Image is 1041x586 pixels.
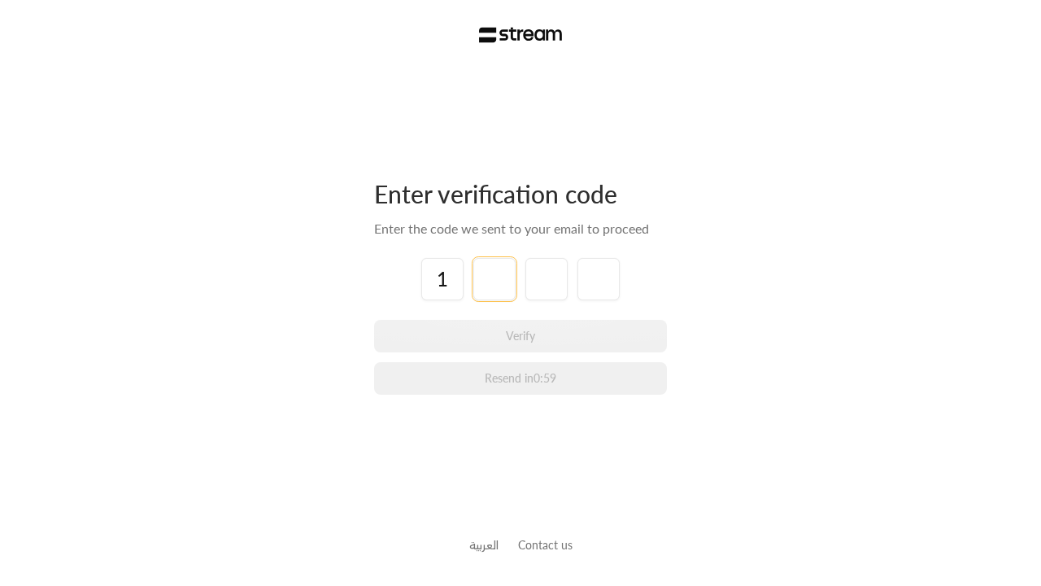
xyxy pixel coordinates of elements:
div: Enter verification code [374,178,667,209]
img: Stream Logo [479,27,563,43]
a: العربية [469,530,499,560]
button: Contact us [518,536,573,553]
div: Enter the code we sent to your email to proceed [374,219,667,238]
a: Contact us [518,538,573,552]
